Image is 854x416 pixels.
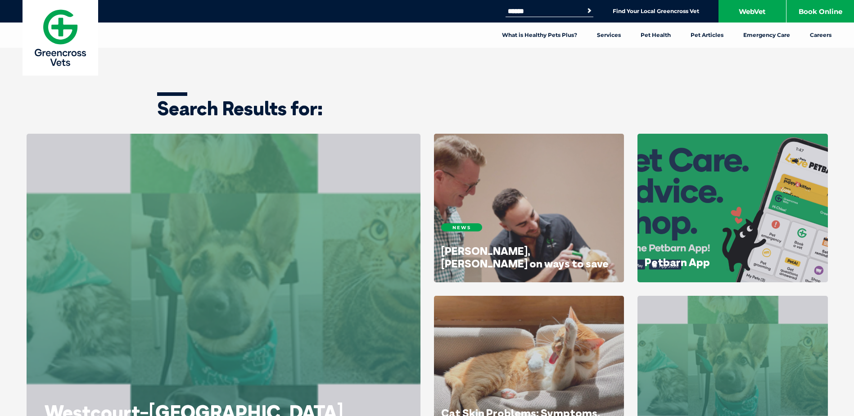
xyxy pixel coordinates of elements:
h1: Search Results for: [157,99,697,118]
h6: News [441,223,482,231]
a: Emergency Care [733,23,800,48]
a: Services [587,23,631,48]
a: [PERSON_NAME], [PERSON_NAME] on ways to save on pet dental care [441,244,609,282]
button: Search [585,6,594,15]
a: Find Your Local Greencross Vet [613,8,699,15]
a: Petbarn App [645,255,710,269]
a: What is Healthy Pets Plus? [492,23,587,48]
a: Pet Health [631,23,681,48]
a: Careers [800,23,841,48]
a: Pet Articles [681,23,733,48]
